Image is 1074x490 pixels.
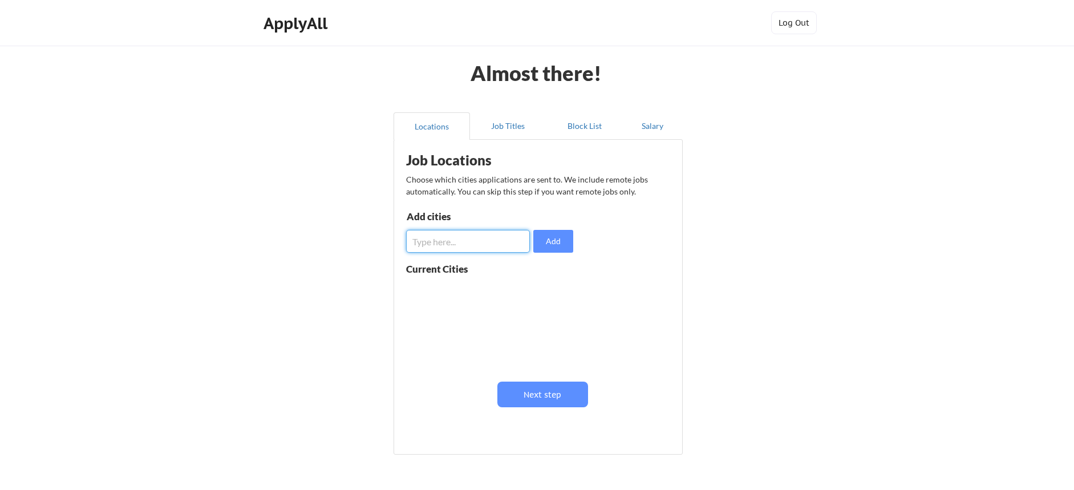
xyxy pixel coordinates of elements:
button: Job Titles [470,112,546,140]
div: Add cities [407,212,525,221]
div: ApplyAll [264,14,331,33]
button: Block List [546,112,623,140]
div: Almost there! [457,63,616,83]
button: Locations [394,112,470,140]
button: Log Out [771,11,817,34]
button: Salary [623,112,683,140]
div: Job Locations [406,153,550,167]
input: Type here... [406,230,530,253]
div: Current Cities [406,264,493,274]
div: Choose which cities applications are sent to. We include remote jobs automatically. You can skip ... [406,173,668,197]
button: Next step [497,382,588,407]
button: Add [533,230,573,253]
